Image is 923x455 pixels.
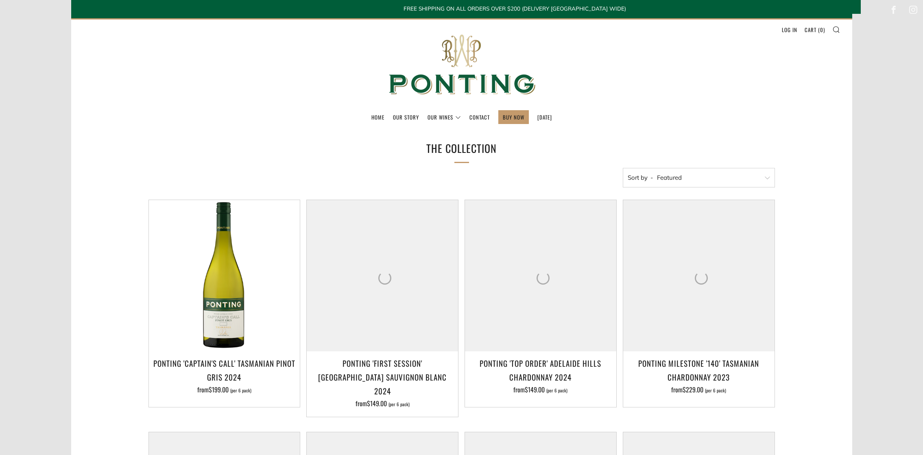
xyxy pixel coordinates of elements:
[469,356,612,384] h3: Ponting 'Top Order' Adelaide Hills Chardonnay 2024
[623,356,775,397] a: Ponting Milestone '140' Tasmanian Chardonnay 2023 from$229.00 (per 6 pack)
[428,111,461,124] a: Our Wines
[388,402,410,407] span: (per 6 pack)
[469,111,490,124] a: Contact
[683,385,703,394] span: $229.00
[705,388,726,393] span: (per 6 pack)
[209,385,229,394] span: $199.00
[805,23,825,36] a: Cart (0)
[356,398,410,408] span: from
[380,20,543,110] img: Ponting Wines
[367,398,387,408] span: $149.00
[153,356,296,384] h3: Ponting 'Captain's Call' Tasmanian Pinot Gris 2024
[782,23,797,36] a: Log in
[393,111,419,124] a: Our Story
[371,111,384,124] a: Home
[820,26,823,34] span: 0
[503,111,524,124] a: BUY NOW
[340,139,584,158] h1: The Collection
[546,388,567,393] span: (per 6 pack)
[197,385,251,394] span: from
[525,385,545,394] span: $149.00
[465,356,616,397] a: Ponting 'Top Order' Adelaide Hills Chardonnay 2024 from$149.00 (per 6 pack)
[671,385,726,394] span: from
[627,356,770,384] h3: Ponting Milestone '140' Tasmanian Chardonnay 2023
[513,385,567,394] span: from
[311,356,454,398] h3: Ponting 'First Session' [GEOGRAPHIC_DATA] Sauvignon Blanc 2024
[537,111,552,124] a: [DATE]
[230,388,251,393] span: (per 6 pack)
[307,356,458,407] a: Ponting 'First Session' [GEOGRAPHIC_DATA] Sauvignon Blanc 2024 from$149.00 (per 6 pack)
[149,356,300,397] a: Ponting 'Captain's Call' Tasmanian Pinot Gris 2024 from$199.00 (per 6 pack)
